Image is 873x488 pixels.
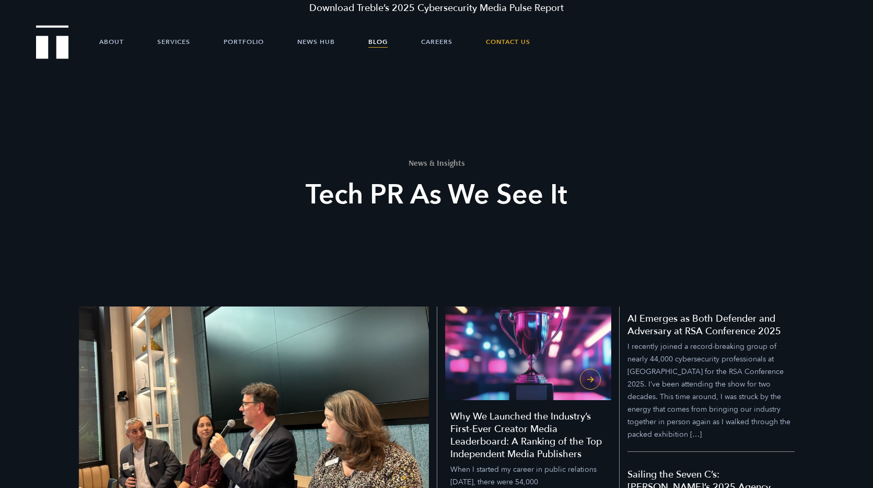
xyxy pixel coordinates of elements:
[627,313,795,338] h5: AI Emerges as Both Defender and Adversary at RSA Conference 2025
[297,26,335,58] a: News Hub
[486,26,530,58] a: Contact Us
[627,313,795,452] a: AI Emerges as Both Defender and Adversary at RSA Conference 2025
[157,26,190,58] a: Services
[445,307,611,400] img: Why We Launched the Industry’s First-Ever Creator Media Leaderboard: A Ranking of the Top Indepen...
[37,26,68,58] a: Treble Homepage
[244,158,630,167] h1: News & Insights
[224,26,264,58] a: Portfolio
[36,25,69,59] img: Treble logo
[368,26,388,58] a: Blog
[421,26,452,58] a: Careers
[450,411,611,461] h4: Why We Launched the Industry’s First-Ever Creator Media Leaderboard: A Ranking of the Top Indepen...
[627,341,795,441] p: I recently joined a record-breaking group of nearly 44,000 cybersecurity professionals at [GEOGRA...
[99,26,124,58] a: About
[244,176,630,214] h2: Tech PR As We See It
